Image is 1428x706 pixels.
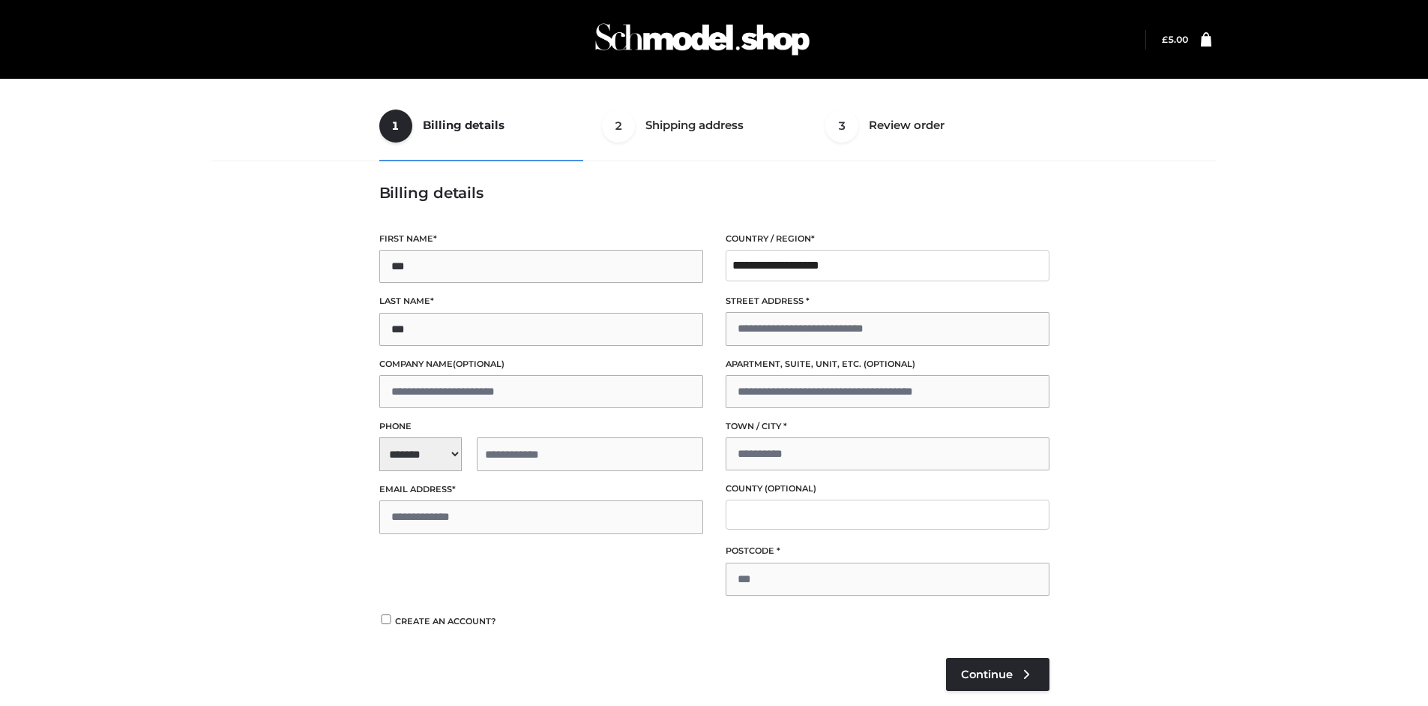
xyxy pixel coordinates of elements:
[946,658,1049,691] a: Continue
[726,232,1049,246] label: Country / Region
[379,357,703,371] label: Company name
[379,419,703,434] label: Phone
[726,357,1049,371] label: Apartment, suite, unit, etc.
[765,483,816,494] span: (optional)
[1162,34,1188,45] a: £5.00
[726,294,1049,308] label: Street address
[379,184,1049,202] h3: Billing details
[726,419,1049,434] label: Town / City
[1162,34,1188,45] bdi: 5.00
[379,482,703,497] label: Email address
[726,544,1049,558] label: Postcode
[1162,34,1168,45] span: £
[453,359,504,369] span: (optional)
[379,232,703,246] label: First name
[726,482,1049,496] label: County
[864,359,915,369] span: (optional)
[379,614,393,624] input: Create an account?
[961,668,1013,681] span: Continue
[379,294,703,308] label: Last name
[590,10,815,69] img: Schmodel Admin 964
[395,616,496,626] span: Create an account?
